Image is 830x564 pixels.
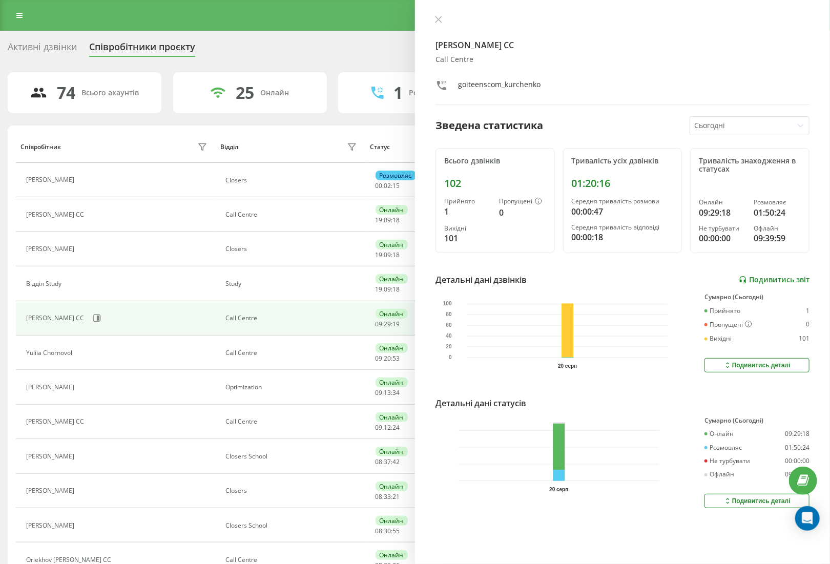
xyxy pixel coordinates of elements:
[704,430,734,437] div: Онлайн
[384,527,391,535] span: 30
[26,245,77,253] div: [PERSON_NAME]
[699,206,745,219] div: 09:29:18
[435,118,543,133] div: Зведена статистика
[370,143,390,151] div: Статус
[806,307,810,315] div: 1
[376,343,408,353] div: Онлайн
[384,320,391,328] span: 29
[704,457,750,465] div: Не турбувати
[26,176,77,183] div: [PERSON_NAME]
[376,482,408,491] div: Онлайн
[376,320,383,328] span: 09
[376,378,408,387] div: Онлайн
[26,487,77,494] div: [PERSON_NAME]
[444,205,491,218] div: 1
[572,231,674,243] div: 00:00:18
[226,522,360,529] div: Closers School
[376,240,408,249] div: Онлайн
[26,349,75,357] div: Yuliia Chornovol
[384,354,391,363] span: 20
[704,444,742,451] div: Розмовляє
[384,388,391,397] span: 13
[550,487,569,492] text: 20 серп
[499,206,546,219] div: 0
[785,457,810,465] div: 00:00:00
[376,205,408,215] div: Онлайн
[226,211,360,218] div: Call Centre
[393,457,400,466] span: 42
[446,312,452,318] text: 80
[26,211,87,218] div: [PERSON_NAME] CC
[444,225,491,232] div: Вихідні
[376,250,383,259] span: 19
[376,285,383,294] span: 19
[444,232,491,244] div: 101
[376,412,408,422] div: Онлайн
[393,492,400,501] span: 21
[376,550,408,560] div: Онлайн
[558,363,577,369] text: 20 серп
[384,285,391,294] span: 09
[723,497,791,505] div: Подивитись деталі
[226,349,360,357] div: Call Centre
[26,280,64,287] div: Відділ Study
[376,252,400,259] div: : :
[785,430,810,437] div: 09:29:18
[444,177,546,190] div: 102
[376,458,400,466] div: : :
[376,309,408,319] div: Онлайн
[226,556,360,563] div: Call Centre
[704,471,734,478] div: Офлайн
[435,39,810,51] h4: [PERSON_NAME] CC
[446,344,452,349] text: 20
[806,321,810,329] div: 0
[704,321,752,329] div: Пропущені
[226,453,360,460] div: Closers School
[699,157,801,174] div: Тривалість знаходження в статусах
[754,199,801,206] div: Розмовляє
[435,55,810,64] div: Call Centre
[393,354,400,363] span: 53
[446,333,452,339] text: 40
[226,418,360,425] div: Call Centre
[57,83,76,102] div: 74
[443,301,452,307] text: 100
[226,245,360,253] div: Closers
[754,232,801,244] div: 09:39:59
[572,157,674,165] div: Тривалість усіх дзвінків
[394,83,403,102] div: 1
[26,522,77,529] div: [PERSON_NAME]
[236,83,254,102] div: 25
[26,315,87,322] div: [PERSON_NAME] CC
[754,225,801,232] div: Офлайн
[723,361,791,369] div: Подивитись деталі
[393,388,400,397] span: 34
[393,250,400,259] span: 18
[754,206,801,219] div: 01:50:24
[458,79,541,94] div: goiteenscom_kurchenko
[393,423,400,432] span: 24
[739,276,810,284] a: Подивитись звіт
[384,492,391,501] span: 33
[26,556,114,563] div: Oriekhov [PERSON_NAME] CC
[393,320,400,328] span: 19
[376,286,400,293] div: : :
[376,274,408,284] div: Онлайн
[384,423,391,432] span: 12
[785,471,810,478] div: 09:39:59
[89,41,195,57] div: Співробітники проєкту
[8,41,77,57] div: Активні дзвінки
[409,89,459,97] div: Розмовляють
[499,198,546,206] div: Пропущені
[393,527,400,535] span: 55
[704,307,740,315] div: Прийнято
[699,232,745,244] div: 00:00:00
[376,527,383,535] span: 08
[376,355,400,362] div: : :
[393,216,400,224] span: 18
[376,217,400,224] div: : :
[226,384,360,391] div: Optimization
[20,143,61,151] div: Співробітник
[572,224,674,231] div: Середня тривалість відповіді
[384,250,391,259] span: 09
